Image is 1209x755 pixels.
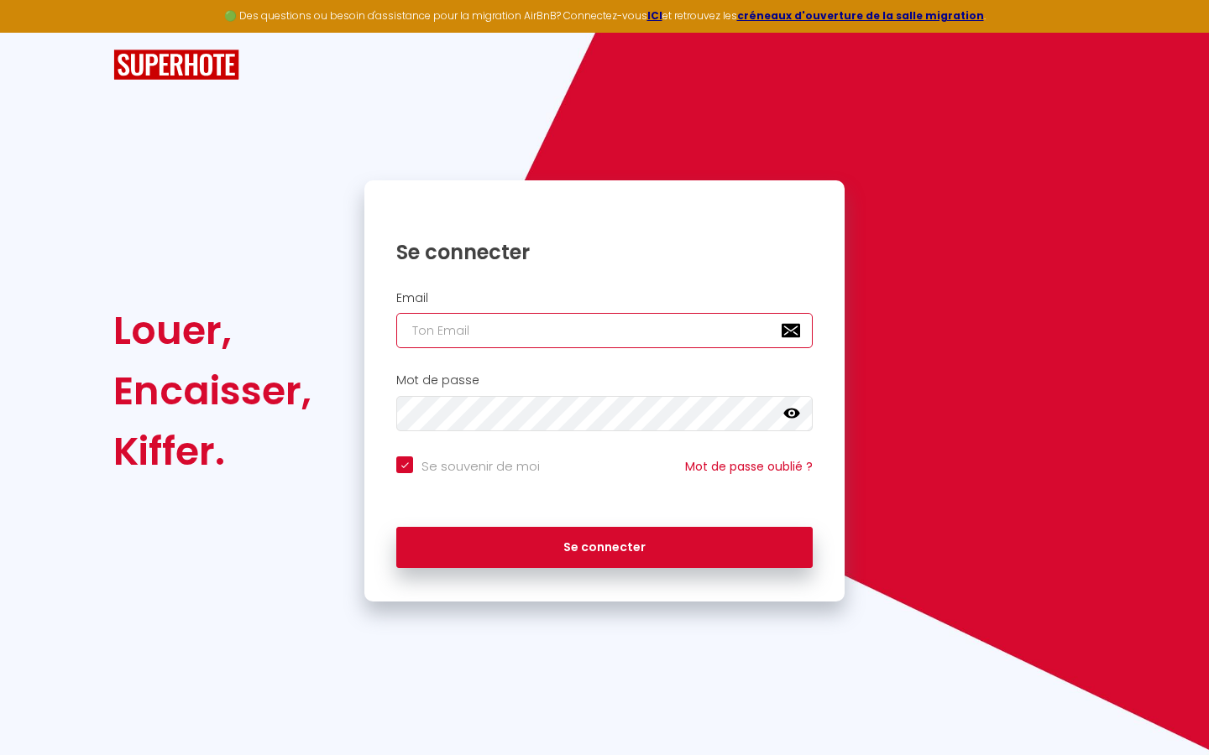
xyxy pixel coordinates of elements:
[647,8,662,23] a: ICI
[396,373,813,388] h2: Mot de passe
[396,291,813,305] h2: Email
[113,49,239,81] img: SuperHote logo
[396,313,813,348] input: Ton Email
[396,239,813,265] h1: Se connecter
[13,7,64,57] button: Ouvrir le widget de chat LiveChat
[685,458,813,475] a: Mot de passe oublié ?
[113,300,311,361] div: Louer,
[737,8,984,23] a: créneaux d'ouverture de la salle migration
[113,421,311,482] div: Kiffer.
[396,527,813,569] button: Se connecter
[113,361,311,421] div: Encaisser,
